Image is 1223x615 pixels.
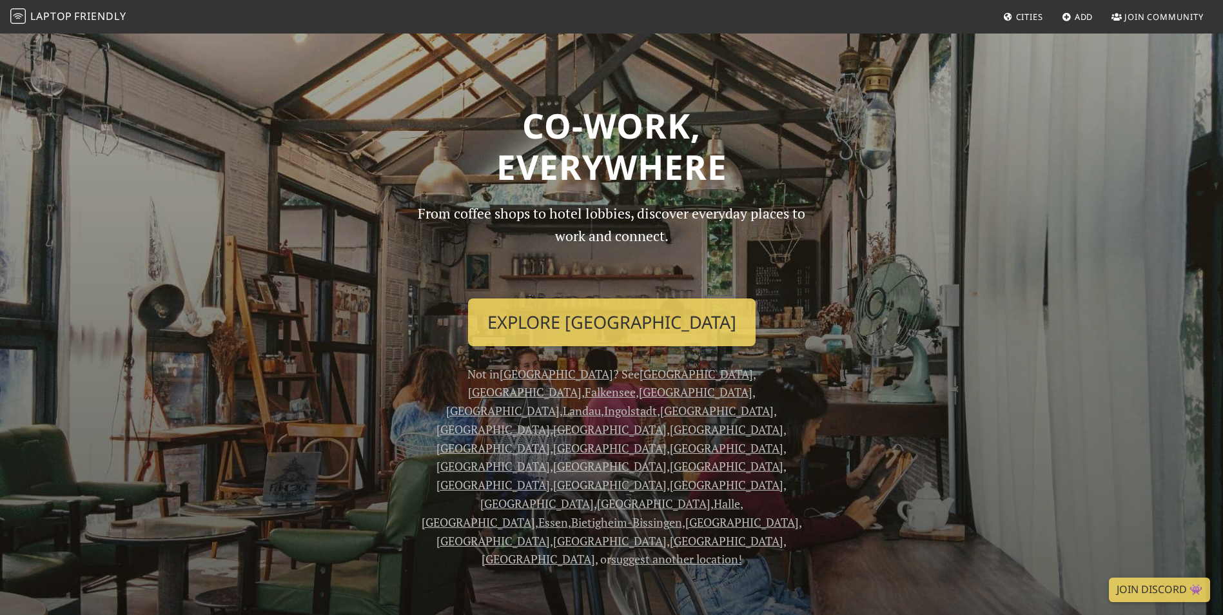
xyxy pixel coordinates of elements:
[660,403,774,418] a: [GEOGRAPHIC_DATA]
[998,5,1048,28] a: Cities
[468,298,756,346] a: Explore [GEOGRAPHIC_DATA]
[714,496,740,511] a: Halle
[553,422,667,437] a: [GEOGRAPHIC_DATA]
[74,9,126,23] span: Friendly
[538,514,568,530] a: Essen
[597,496,710,511] a: [GEOGRAPHIC_DATA]
[670,458,783,474] a: [GEOGRAPHIC_DATA]
[436,477,550,493] a: [GEOGRAPHIC_DATA]
[30,9,72,23] span: Laptop
[1016,11,1043,23] span: Cities
[670,533,783,549] a: [GEOGRAPHIC_DATA]
[640,366,753,382] a: [GEOGRAPHIC_DATA]
[10,8,26,24] img: LaptopFriendly
[685,514,799,530] a: [GEOGRAPHIC_DATA]
[553,533,667,549] a: [GEOGRAPHIC_DATA]
[436,440,550,456] a: [GEOGRAPHIC_DATA]
[563,403,601,418] a: Landau
[611,551,742,567] a: suggest another location!
[553,440,667,456] a: [GEOGRAPHIC_DATA]
[10,6,126,28] a: LaptopFriendly LaptopFriendly
[446,403,560,418] a: [GEOGRAPHIC_DATA]
[670,440,783,456] a: [GEOGRAPHIC_DATA]
[1106,5,1209,28] a: Join Community
[1075,11,1093,23] span: Add
[670,477,783,493] a: [GEOGRAPHIC_DATA]
[1109,578,1210,602] a: Join Discord 👾
[553,477,667,493] a: [GEOGRAPHIC_DATA]
[468,384,582,400] a: [GEOGRAPHIC_DATA]
[553,458,667,474] a: [GEOGRAPHIC_DATA]
[500,366,613,382] a: [GEOGRAPHIC_DATA]
[480,496,594,511] a: [GEOGRAPHIC_DATA]
[436,533,550,549] a: [GEOGRAPHIC_DATA]
[604,403,657,418] a: Ingolstadt
[482,551,595,567] a: [GEOGRAPHIC_DATA]
[585,384,636,400] a: Falkensee
[422,366,802,567] span: Not in ? See , , , , , , , , , , , , , , , , , , , , , , , , , , , , , , , or
[1057,5,1099,28] a: Add
[407,202,817,288] p: From coffee shops to hotel lobbies, discover everyday places to work and connect.
[422,514,535,530] a: [GEOGRAPHIC_DATA]
[194,105,1030,187] h1: Co-work, Everywhere
[670,422,783,437] a: [GEOGRAPHIC_DATA]
[1124,11,1204,23] span: Join Community
[639,384,752,400] a: [GEOGRAPHIC_DATA]
[571,514,682,530] a: Bietigheim-Bissingen
[436,458,550,474] a: [GEOGRAPHIC_DATA]
[436,422,550,437] a: [GEOGRAPHIC_DATA]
